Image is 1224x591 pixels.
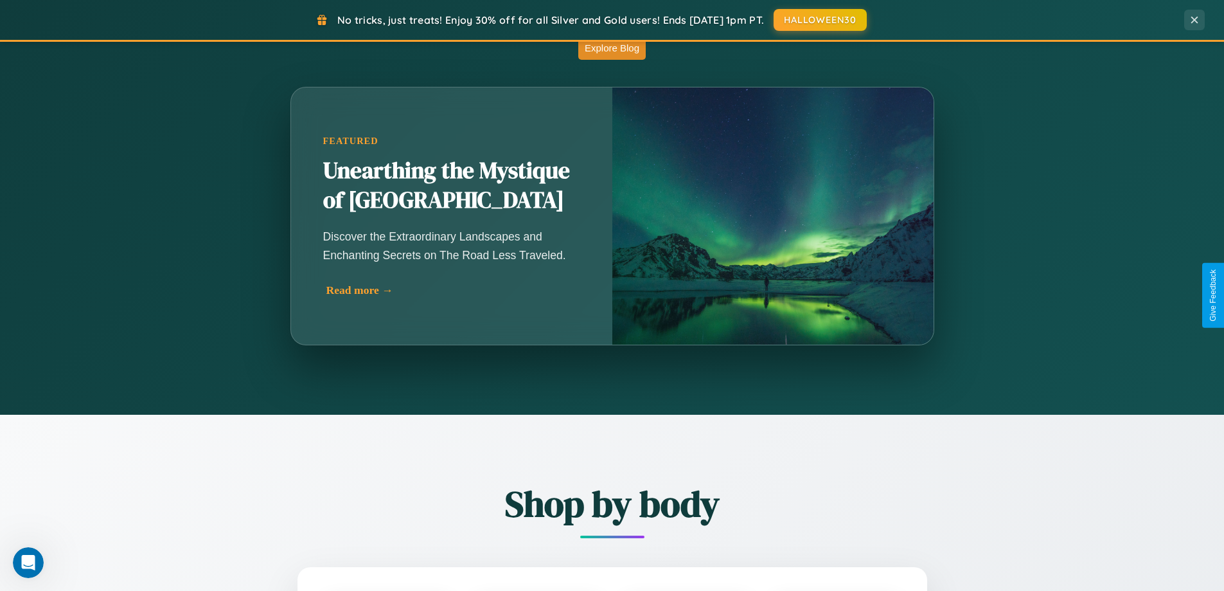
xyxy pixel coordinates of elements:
[323,136,580,147] div: Featured
[323,156,580,215] h2: Unearthing the Mystique of [GEOGRAPHIC_DATA]
[326,284,583,297] div: Read more →
[13,547,44,578] iframe: Intercom live chat
[337,14,764,26] span: No tricks, just treats! Enjoy 30% off for all Silver and Gold users! Ends [DATE] 1pm PT.
[323,228,580,264] p: Discover the Extraordinary Landscapes and Enchanting Secrets on The Road Less Traveled.
[578,36,646,60] button: Explore Blog
[774,9,867,31] button: HALLOWEEN30
[227,479,998,529] h2: Shop by body
[1209,269,1218,322] div: Give Feedback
